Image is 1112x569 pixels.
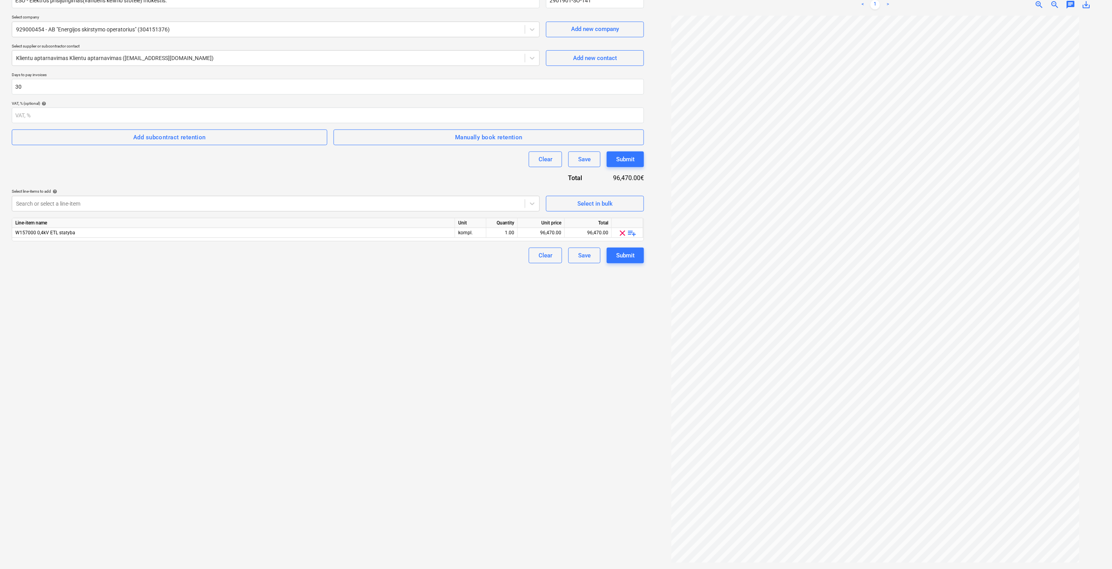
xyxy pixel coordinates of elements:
p: Days to pay invoices [12,72,644,79]
div: Add subcontract retention [133,132,206,142]
span: help [51,189,57,194]
button: Add new company [546,22,644,37]
span: help [40,101,46,106]
button: Save [568,151,600,167]
div: Save [578,250,591,261]
div: Line-item name [12,218,455,228]
div: Submit [616,250,635,261]
button: Add subcontract retention [12,129,327,145]
div: Quantity [486,218,518,228]
div: Total [542,173,595,182]
div: Clear [539,154,552,164]
div: Unit price [518,218,565,228]
div: Submit [616,154,635,164]
button: Clear [529,151,562,167]
div: 1.00 [490,228,514,238]
div: Add new company [571,24,619,34]
button: Submit [607,151,644,167]
div: Manually book retention [455,132,522,142]
div: kompl. [455,228,486,238]
button: Add new contact [546,50,644,66]
div: Select in bulk [577,199,613,209]
div: Total [565,218,612,228]
button: Clear [529,248,562,263]
div: 96,470.00 [568,228,608,238]
iframe: Chat Widget [1073,531,1112,569]
div: Save [578,154,591,164]
button: Select in bulk [546,196,644,212]
div: VAT, % (optional) [12,101,644,106]
div: 96,470.00€ [595,173,644,182]
button: Manually book retention [334,129,644,145]
input: VAT, % [12,108,644,123]
span: playlist_add [628,228,637,238]
input: Days to pay invoices [12,79,644,95]
p: Select company [12,15,540,21]
span: clear [618,228,628,238]
p: Select supplier or subcontractor contact [12,44,540,50]
span: W157000 0,4kV ETL statyba [15,230,75,235]
div: Unit [455,218,486,228]
div: Clear [539,250,552,261]
button: Save [568,248,600,263]
div: Add new contact [573,53,617,63]
button: Submit [607,248,644,263]
div: Select line-items to add [12,189,540,194]
div: 96,470.00 [521,228,561,238]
